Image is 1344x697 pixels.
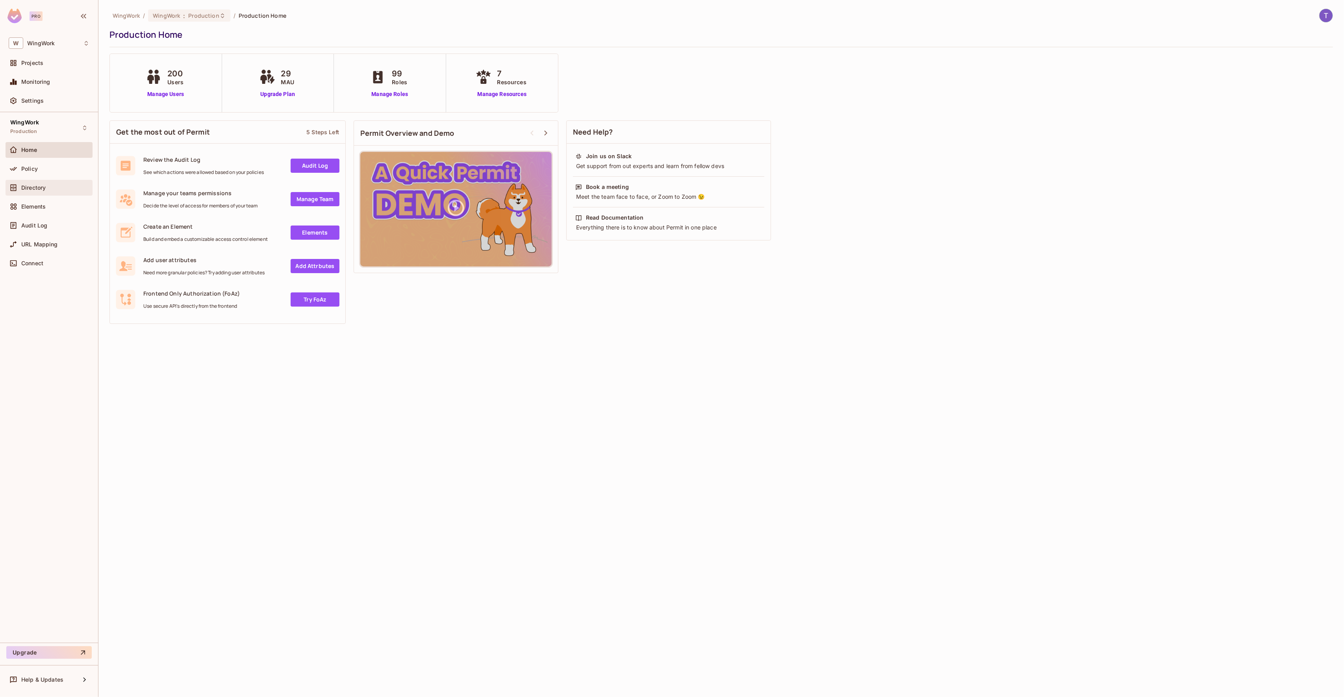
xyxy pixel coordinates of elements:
span: 7 [497,68,526,79]
div: 5 Steps Left [306,128,339,136]
span: Projects [21,60,43,66]
li: / [234,12,235,19]
a: Add Attrbutes [291,259,339,273]
div: Everything there is to know about Permit in one place [575,224,762,231]
span: Elements [21,203,46,210]
a: Manage Team [291,192,339,206]
span: WingWork [10,119,39,126]
span: Roles [392,78,407,86]
span: Use secure API's directly from the frontend [143,303,240,309]
span: Frontend Only Authorization (FoAz) [143,290,240,297]
span: Monitoring [21,79,50,85]
div: Pro [30,11,43,21]
span: Need Help? [573,127,613,137]
span: Help & Updates [21,677,63,683]
span: 29 [281,68,294,79]
div: Meet the team face to face, or Zoom to Zoom 😉 [575,193,762,201]
span: Home [21,147,37,153]
div: Book a meeting [586,183,629,191]
span: Decide the level of access for members of your team [143,203,258,209]
div: Get support from out experts and learn from fellow devs [575,162,762,170]
span: W [9,37,23,49]
span: : [183,13,185,19]
span: 200 [167,68,184,79]
span: Production Home [239,12,286,19]
span: Review the Audit Log [143,156,264,163]
span: Create an Element [143,223,268,230]
span: 99 [392,68,407,79]
span: Build and embed a customizable access control element [143,236,268,242]
img: SReyMgAAAABJRU5ErkJggg== [7,9,22,23]
span: Manage your teams permissions [143,189,258,197]
span: WingWork [153,12,180,19]
span: Connect [21,260,43,266]
div: Production Home [109,29,1329,41]
span: Add user attributes [143,256,265,264]
li: / [143,12,145,19]
a: Manage Users [144,90,187,98]
div: Read Documentation [586,214,644,222]
span: Directory [21,185,46,191]
span: Production [188,12,219,19]
a: Elements [291,226,339,240]
a: Manage Resources [474,90,530,98]
span: Resources [497,78,526,86]
span: Need more granular policies? Try adding user attributes [143,270,265,276]
span: Permit Overview and Demo [360,128,454,138]
span: Workspace: WingWork [27,40,55,46]
a: Try FoAz [291,292,339,307]
span: the active workspace [113,12,140,19]
span: MAU [281,78,294,86]
span: URL Mapping [21,241,58,248]
button: Upgrade [6,646,92,659]
img: Tiger Ma [1320,9,1333,22]
span: Settings [21,98,44,104]
span: Audit Log [21,222,47,229]
a: Audit Log [291,159,339,173]
span: Users [167,78,184,86]
a: Manage Roles [368,90,411,98]
span: See which actions were allowed based on your policies [143,169,264,176]
span: Production [10,128,37,135]
div: Join us on Slack [586,152,632,160]
span: Policy [21,166,38,172]
span: Get the most out of Permit [116,127,210,137]
a: Upgrade Plan [258,90,298,98]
